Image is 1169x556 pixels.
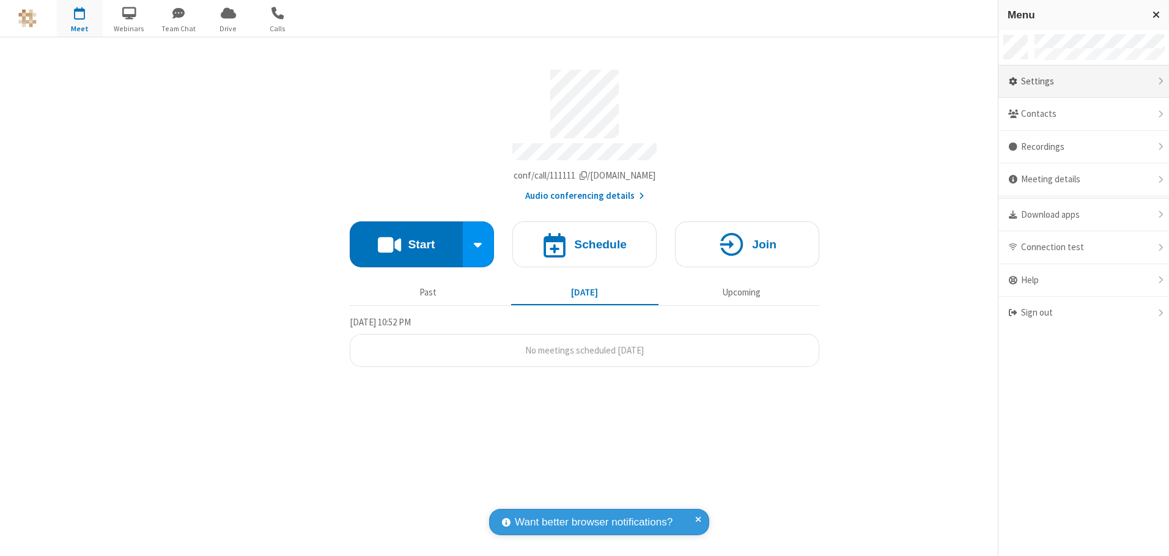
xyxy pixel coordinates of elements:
[350,221,463,267] button: Start
[998,131,1169,164] div: Recordings
[350,316,411,328] span: [DATE] 10:52 PM
[350,315,819,368] section: Today's Meetings
[57,23,103,34] span: Meet
[525,189,644,203] button: Audio conferencing details
[514,169,656,181] span: Copy my meeting room link
[355,281,502,304] button: Past
[156,23,202,34] span: Team Chat
[998,264,1169,297] div: Help
[463,221,495,267] div: Start conference options
[998,297,1169,329] div: Sign out
[675,221,819,267] button: Join
[512,221,657,267] button: Schedule
[255,23,301,34] span: Calls
[998,98,1169,131] div: Contacts
[574,239,627,250] h4: Schedule
[205,23,251,34] span: Drive
[514,169,656,183] button: Copy my meeting room linkCopy my meeting room link
[1008,9,1141,21] h3: Menu
[106,23,152,34] span: Webinars
[998,163,1169,196] div: Meeting details
[752,239,776,250] h4: Join
[525,344,644,356] span: No meetings scheduled [DATE]
[998,199,1169,232] div: Download apps
[18,9,37,28] img: QA Selenium DO NOT DELETE OR CHANGE
[350,61,819,203] section: Account details
[998,65,1169,98] div: Settings
[511,281,658,304] button: [DATE]
[515,514,673,530] span: Want better browser notifications?
[668,281,815,304] button: Upcoming
[998,231,1169,264] div: Connection test
[408,239,435,250] h4: Start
